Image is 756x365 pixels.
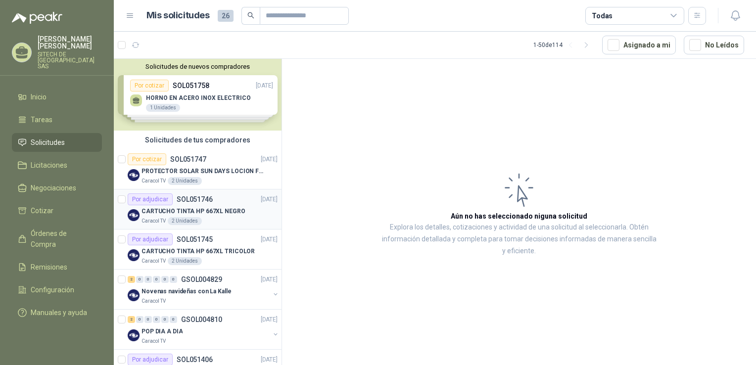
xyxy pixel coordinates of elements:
a: Por cotizarSOL051747[DATE] Company LogoPROTECTOR SOLAR SUN DAYS LOCION FPS 50 CAJA X 24 UNCaracol... [114,149,282,189]
p: SITECH DE [GEOGRAPHIC_DATA] SAS [38,51,102,69]
div: 0 [144,316,152,323]
p: Novenas navideñas con La Kalle [142,287,231,296]
a: 2 0 0 0 0 0 GSOL004810[DATE] Company LogoPOP DIA A DIACaracol TV [128,314,280,345]
p: GSOL004810 [181,316,222,323]
span: Tareas [31,114,52,125]
span: Cotizar [31,205,53,216]
span: Inicio [31,91,47,102]
h1: Mis solicitudes [146,8,210,23]
p: SOL051746 [177,196,213,203]
div: 2 Unidades [168,177,202,185]
p: Caracol TV [142,177,166,185]
p: SOL051747 [170,156,206,163]
p: CARTUCHO TINTA HP 667XL TRICOLOR [142,247,255,256]
div: 2 [128,276,135,283]
p: [DATE] [261,235,278,244]
div: Todas [592,10,613,21]
img: Company Logo [128,209,140,221]
div: 2 Unidades [168,257,202,265]
div: 0 [136,276,143,283]
div: Por cotizar [128,153,166,165]
img: Company Logo [128,289,140,301]
div: 0 [170,276,177,283]
a: 2 0 0 0 0 0 GSOL004829[DATE] Company LogoNovenas navideñas con La KalleCaracol TV [128,274,280,305]
p: Caracol TV [142,337,166,345]
div: 0 [161,276,169,283]
img: Company Logo [128,169,140,181]
p: [PERSON_NAME] [PERSON_NAME] [38,36,102,49]
button: Asignado a mi [602,36,676,54]
span: Negociaciones [31,182,76,193]
div: 0 [170,316,177,323]
p: Caracol TV [142,297,166,305]
p: PROTECTOR SOLAR SUN DAYS LOCION FPS 50 CAJA X 24 UN [142,167,265,176]
span: Solicitudes [31,137,65,148]
button: No Leídos [684,36,744,54]
div: 0 [136,316,143,323]
a: Solicitudes [12,133,102,152]
a: Tareas [12,110,102,129]
p: SOL051745 [177,236,213,243]
a: Manuales y ayuda [12,303,102,322]
span: Órdenes de Compra [31,228,93,250]
p: [DATE] [261,275,278,284]
a: Órdenes de Compra [12,224,102,254]
div: Por adjudicar [128,233,173,245]
p: SOL051406 [177,356,213,363]
div: 1 - 50 de 114 [533,37,594,53]
p: POP DIA A DIA [142,327,183,336]
a: Inicio [12,88,102,106]
a: Remisiones [12,258,102,276]
span: Remisiones [31,262,67,273]
span: Licitaciones [31,160,67,171]
span: Manuales y ayuda [31,307,87,318]
p: Caracol TV [142,257,166,265]
p: Caracol TV [142,217,166,225]
button: Solicitudes de nuevos compradores [118,63,278,70]
p: [DATE] [261,355,278,365]
a: Por adjudicarSOL051745[DATE] Company LogoCARTUCHO TINTA HP 667XL TRICOLORCaracol TV2 Unidades [114,229,282,270]
img: Logo peakr [12,12,62,24]
div: Por adjudicar [128,193,173,205]
span: Configuración [31,284,74,295]
p: [DATE] [261,195,278,204]
p: [DATE] [261,155,278,164]
h3: Aún no has seleccionado niguna solicitud [451,211,587,222]
div: 2 Unidades [168,217,202,225]
span: search [247,12,254,19]
div: 2 [128,316,135,323]
a: Cotizar [12,201,102,220]
div: 0 [161,316,169,323]
a: Licitaciones [12,156,102,175]
a: Por adjudicarSOL051746[DATE] Company LogoCARTUCHO TINTA HP 667XL NEGROCaracol TV2 Unidades [114,189,282,229]
p: Explora los detalles, cotizaciones y actividad de una solicitud al seleccionarla. Obtén informaci... [381,222,657,257]
div: 0 [153,316,160,323]
p: [DATE] [261,315,278,324]
div: Solicitudes de nuevos compradoresPor cotizarSOL051758[DATE] HORNO EN ACERO INOX ELECTRICO1 Unidad... [114,59,282,131]
div: 0 [153,276,160,283]
div: 0 [144,276,152,283]
p: GSOL004829 [181,276,222,283]
a: Negociaciones [12,179,102,197]
a: Configuración [12,280,102,299]
span: 26 [218,10,234,22]
div: Solicitudes de tus compradores [114,131,282,149]
img: Company Logo [128,249,140,261]
p: CARTUCHO TINTA HP 667XL NEGRO [142,207,245,216]
img: Company Logo [128,329,140,341]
